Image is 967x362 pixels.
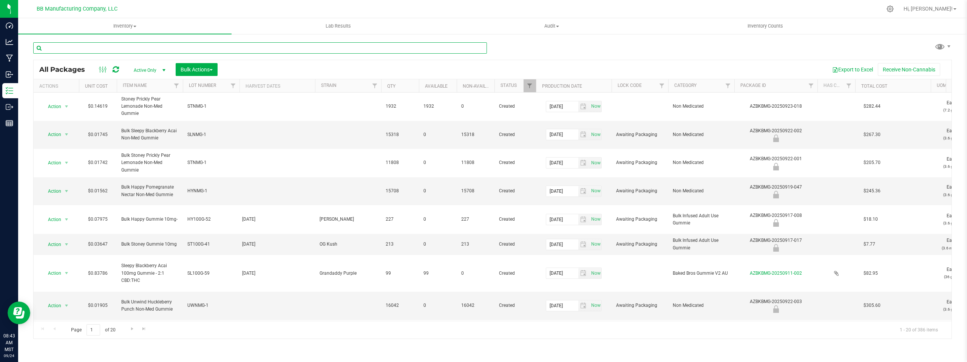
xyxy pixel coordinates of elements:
span: select [62,129,71,140]
span: ST100G-41 [187,241,235,248]
a: Inventory [18,18,232,34]
span: HYNMG-1 [187,187,235,195]
span: select [578,129,589,140]
th: Harvest Dates [239,79,315,93]
span: select [589,300,601,311]
td: $0.01562 [79,177,117,206]
th: Has COA [817,79,855,93]
span: 0 [423,159,452,166]
span: 99 [386,270,414,277]
button: Receive Non-Cannabis [878,63,940,76]
span: $7.77 [860,239,879,250]
span: 15708 [386,187,414,195]
span: select [578,239,589,250]
a: Filter [843,79,855,92]
span: Action [41,268,62,278]
span: Bulk Stoney Gummie 10mg [121,241,178,248]
span: 11808 [461,159,490,166]
a: Go to the next page [127,324,137,334]
span: select [578,186,589,196]
span: Awaiting Packaging [616,159,664,166]
div: Value 1: 2024-11-19 [242,216,313,223]
span: Created [499,270,531,277]
span: 1932 [423,103,452,110]
span: select [62,101,71,112]
span: 227 [461,216,490,223]
span: Action [41,239,62,250]
span: Hi, [PERSON_NAME]! [904,6,953,12]
div: AZBKBMG-20250922-002 [733,127,819,142]
div: Awaiting Packaging [733,163,819,170]
span: Created [499,159,531,166]
span: Set Current date [589,129,602,140]
span: Created [499,103,531,110]
span: [PERSON_NAME] [320,216,377,223]
span: 16042 [386,302,414,309]
a: Qty [387,84,395,89]
span: select [589,186,601,196]
span: select [62,239,71,250]
span: Created [499,241,531,248]
span: Bulk Unwind Huckleberry Punch Non-Med Gummie [121,299,178,313]
span: $205.70 [860,157,884,168]
span: Set Current date [589,186,602,196]
span: UWNMG-1 [187,302,235,309]
span: 16042 [461,302,490,309]
input: 1 [87,324,100,336]
input: Search Package ID, Item Name, SKU, Lot or Part Number... [33,42,487,54]
button: Bulk Actions [176,63,218,76]
span: $282.44 [860,101,884,112]
span: 15318 [461,131,490,138]
td: $0.07975 [79,205,117,234]
span: select [62,186,71,196]
div: Actions [39,84,76,89]
span: 15318 [386,131,414,138]
a: Unit Cost [85,84,108,89]
span: Action [41,101,62,112]
div: Awaiting Packaging [733,191,819,198]
a: Status [500,83,517,88]
span: 15708 [461,187,490,195]
span: select [62,158,71,168]
span: Bulk Infused Adult Use Gummie [673,212,730,227]
a: Filter [369,79,381,92]
span: 227 [386,216,414,223]
span: Awaiting Packaging [616,131,664,138]
a: Package ID [740,83,766,88]
a: Available [425,84,448,89]
span: Stoney Prickly Pear Lemonade Non-Med Gummie [121,96,178,118]
span: $245.36 [860,186,884,196]
span: BB Manufacturing Company, LLC [37,6,117,12]
span: HY100G-52 [187,216,235,223]
span: 1932 [386,103,414,110]
a: Lock Code [618,83,642,88]
span: Set Current date [589,300,602,311]
td: $0.83786 [79,255,117,292]
a: AZBKBMG-20250911-002 [750,271,802,276]
span: Awaiting Packaging [616,216,664,223]
span: Audit [445,23,658,29]
span: 0 [423,131,452,138]
a: UOM [937,83,947,88]
a: Filter [805,79,817,92]
span: Set Current date [589,214,602,225]
td: $0.14619 [79,93,117,121]
td: $0.01905 [79,292,117,320]
span: STNMG-1 [187,159,235,166]
span: Awaiting Packaging [616,241,664,248]
inline-svg: Inventory [6,87,13,94]
span: Non Medicated [673,159,730,166]
span: 11808 [386,159,414,166]
span: select [589,101,601,112]
span: Non Medicated [673,103,730,110]
a: Lot Number [189,83,216,88]
span: 0 [423,187,452,195]
a: Total Cost [861,84,887,89]
div: Value 1: 2024-09-25 [242,270,313,277]
div: Value 1: 2024-11-19 [242,241,313,248]
div: AZBKBMG-20250919-047 [733,184,819,198]
a: Filter [227,79,239,92]
div: Awaiting Packaging [733,135,819,142]
span: select [578,300,589,311]
inline-svg: Analytics [6,38,13,46]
